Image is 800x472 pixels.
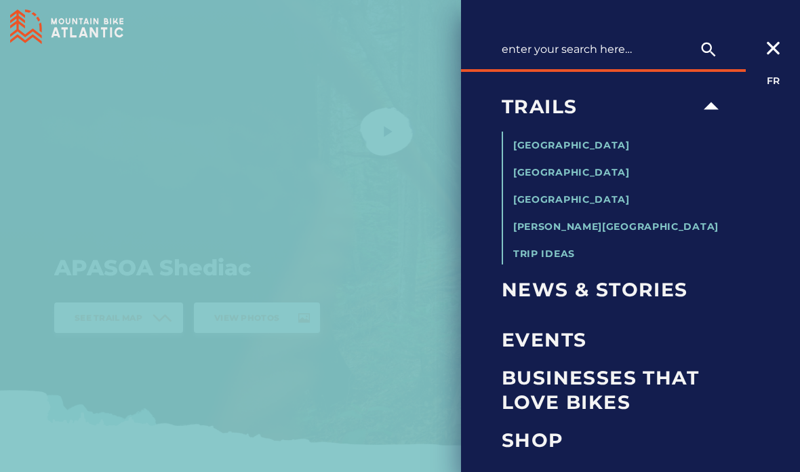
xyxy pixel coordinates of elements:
span: News & Stories [502,277,727,302]
input: Enter your search here… [502,36,725,62]
a: Trails [502,81,696,132]
a: [GEOGRAPHIC_DATA] [513,139,630,151]
span: Events [502,328,727,352]
span: Trails [502,94,696,119]
a: Events [502,315,727,365]
a: Trip Ideas [513,248,575,260]
a: [GEOGRAPHIC_DATA] [513,193,630,205]
ion-icon: arrow dropdown [696,91,726,121]
a: FR [767,75,780,87]
a: Businesses that love bikes [502,365,727,415]
ion-icon: search [699,40,718,59]
span: Shop [502,428,727,452]
a: Shop [502,415,727,465]
a: News & Stories [502,264,727,315]
a: [PERSON_NAME][GEOGRAPHIC_DATA] [513,220,719,233]
button: search [692,36,725,63]
a: [GEOGRAPHIC_DATA] [513,166,630,178]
